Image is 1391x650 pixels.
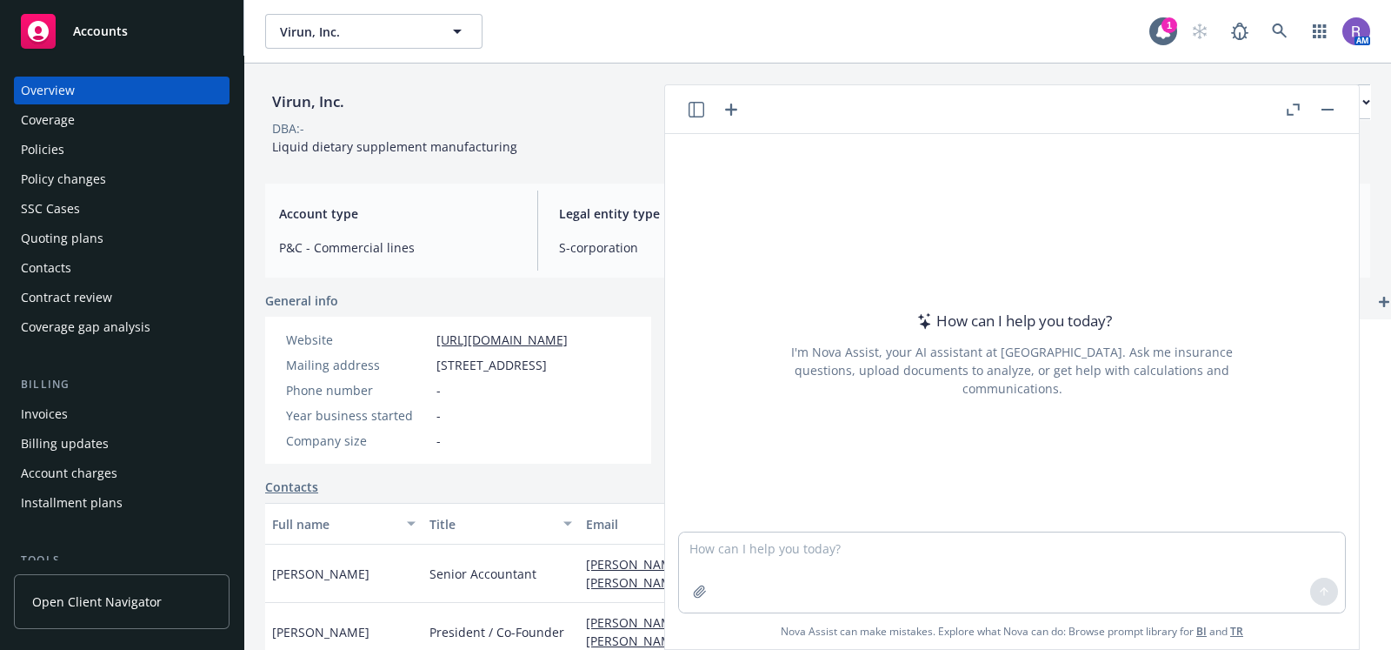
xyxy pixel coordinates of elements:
[21,430,109,458] div: Billing updates
[436,381,441,399] span: -
[1342,17,1370,45] img: photo
[286,406,429,425] div: Year business started
[14,430,230,458] a: Billing updates
[586,614,797,649] a: [PERSON_NAME][EMAIL_ADDRESS][PERSON_NAME][DOMAIN_NAME]
[21,224,103,252] div: Quoting plans
[21,489,123,517] div: Installment plans
[21,165,106,193] div: Policy changes
[1161,17,1177,33] div: 1
[286,356,429,374] div: Mailing address
[21,313,150,341] div: Coverage gap analysis
[579,503,841,545] button: Email
[14,552,230,569] div: Tools
[21,284,112,312] div: Contract review
[14,165,230,193] a: Policy changes
[14,376,230,393] div: Billing
[1182,14,1217,49] a: Start snowing
[14,7,230,56] a: Accounts
[436,332,568,348] a: [URL][DOMAIN_NAME]
[280,23,430,41] span: Virun, Inc.
[14,459,230,487] a: Account charges
[14,489,230,517] a: Installment plans
[559,238,796,257] span: S-corporation
[1302,14,1337,49] a: Switch app
[272,138,517,155] span: Liquid dietary supplement manufacturing
[429,565,536,583] span: Senior Accountant
[279,238,516,257] span: P&C - Commercial lines
[21,459,117,487] div: Account charges
[32,593,162,611] span: Open Client Navigator
[768,343,1256,398] div: I'm Nova Assist, your AI assistant at [GEOGRAPHIC_DATA]. Ask me insurance questions, upload docum...
[286,331,429,349] div: Website
[436,356,547,374] span: [STREET_ADDRESS]
[429,515,554,533] div: Title
[559,204,796,223] span: Legal entity type
[21,254,71,282] div: Contacts
[265,14,483,49] button: Virun, Inc.
[429,623,564,641] span: President / Co-Founder
[436,406,441,425] span: -
[14,284,230,312] a: Contract review
[272,515,396,533] div: Full name
[436,432,441,450] span: -
[586,515,815,533] div: Email
[265,503,423,545] button: Full name
[14,106,230,134] a: Coverage
[423,503,580,545] button: Title
[1196,624,1207,639] a: BI
[14,254,230,282] a: Contacts
[286,381,429,399] div: Phone number
[1262,14,1297,49] a: Search
[14,195,230,223] a: SSC Cases
[265,291,338,310] span: General info
[279,204,516,223] span: Account type
[1230,624,1243,639] a: TR
[14,224,230,252] a: Quoting plans
[672,613,1352,649] span: Nova Assist can make mistakes. Explore what Nova can do: Browse prompt library for and
[286,432,429,450] div: Company size
[265,90,351,113] div: Virun, Inc.
[14,313,230,341] a: Coverage gap analysis
[265,478,318,496] a: Contacts
[73,24,128,38] span: Accounts
[21,400,68,428] div: Invoices
[912,310,1112,332] div: How can I help you today?
[272,119,304,137] div: DBA: -
[14,136,230,164] a: Policies
[21,77,75,104] div: Overview
[586,556,797,591] a: [PERSON_NAME][EMAIL_ADDRESS][PERSON_NAME][DOMAIN_NAME]
[21,106,75,134] div: Coverage
[1222,14,1257,49] a: Report a Bug
[21,136,64,164] div: Policies
[21,195,80,223] div: SSC Cases
[14,400,230,428] a: Invoices
[272,565,369,583] span: [PERSON_NAME]
[14,77,230,104] a: Overview
[272,623,369,641] span: [PERSON_NAME]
